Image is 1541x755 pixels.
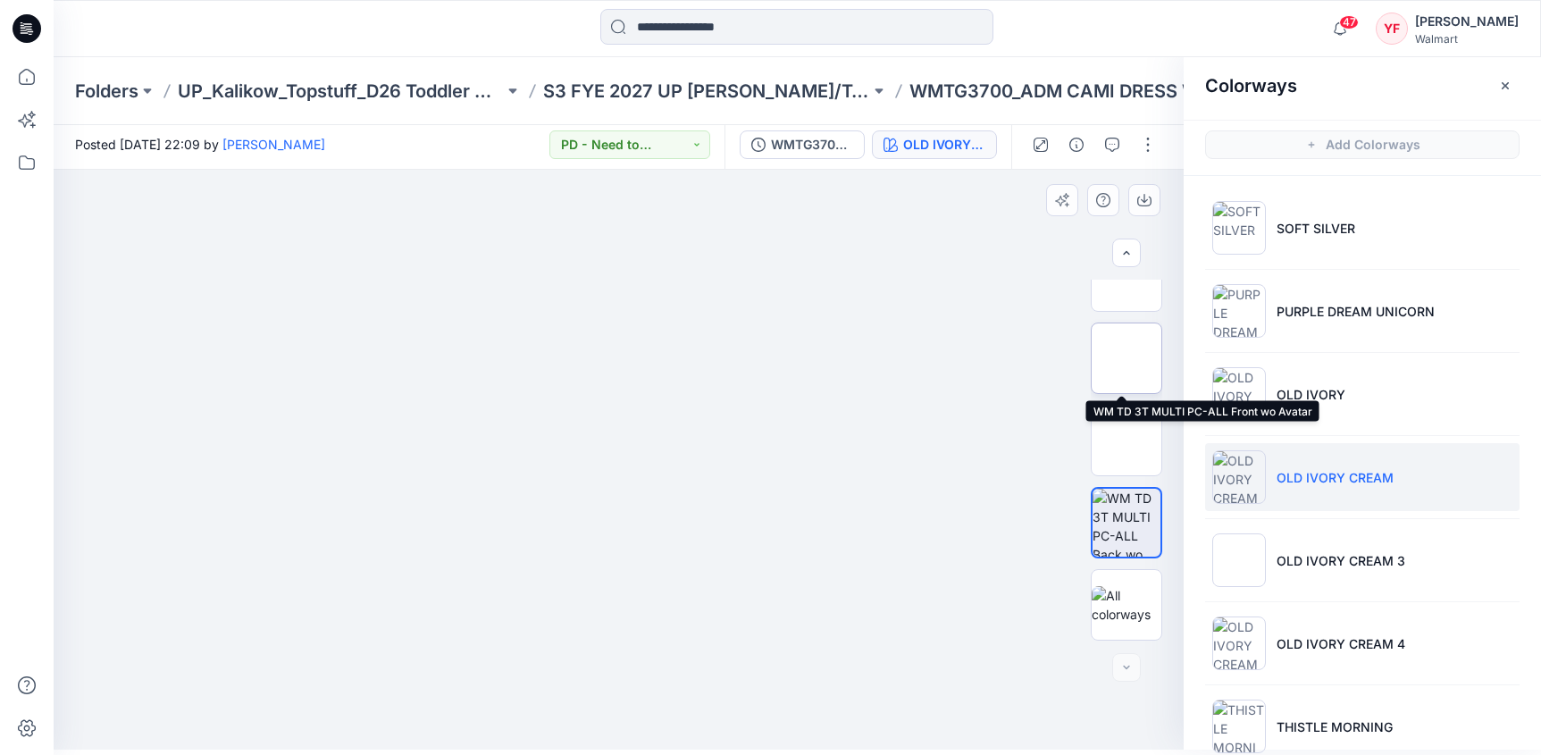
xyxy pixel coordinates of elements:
[1415,32,1519,46] div: Walmart
[1277,219,1355,238] p: SOFT SILVER
[1277,551,1405,570] p: OLD IVORY CREAM 3
[543,79,869,104] a: S3 FYE 2027 UP [PERSON_NAME]/Topstuff D26 Toddler Girl
[1212,367,1266,421] img: OLD IVORY
[909,79,1235,104] p: WMTG3700_ADM CAMI DRESS W. SS SETS
[1277,468,1394,487] p: OLD IVORY CREAM
[1376,13,1408,45] div: YF
[1277,717,1393,736] p: THISTLE MORNING
[1093,489,1160,557] img: WM TD 3T MULTI PC-ALL Back wo Avatar
[1277,302,1435,321] p: PURPLE DREAM UNICORN
[1212,450,1266,504] img: OLD IVORY CREAM
[1212,201,1266,255] img: SOFT SILVER
[1062,130,1091,159] button: Details
[1205,75,1297,96] h2: Colorways
[740,130,865,159] button: WMTG3700_ADM CAMI DRESS SET SHORT SS 9.25
[771,135,853,155] div: WMTG3700_ADM CAMI DRESS SET SHORT SS 9.25
[1339,15,1359,29] span: 47
[75,79,138,104] a: Folders
[1212,284,1266,338] img: PURPLE DREAM UNICORN
[1092,586,1161,624] img: All colorways
[1277,634,1405,653] p: OLD IVORY CREAM 4
[1212,700,1266,753] img: THISTLE MORNING
[222,137,325,152] a: [PERSON_NAME]
[903,135,985,155] div: OLD IVORY CREAM
[1212,617,1266,670] img: OLD IVORY CREAM 4
[75,135,325,154] span: Posted [DATE] 22:09 by
[1212,533,1266,587] img: OLD IVORY CREAM 3
[872,130,997,159] button: OLD IVORY CREAM
[178,79,504,104] a: UP_Kalikow_Topstuff_D26 Toddler Girls_Dresses & Sets
[1415,11,1519,32] div: [PERSON_NAME]
[1277,385,1345,404] p: OLD IVORY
